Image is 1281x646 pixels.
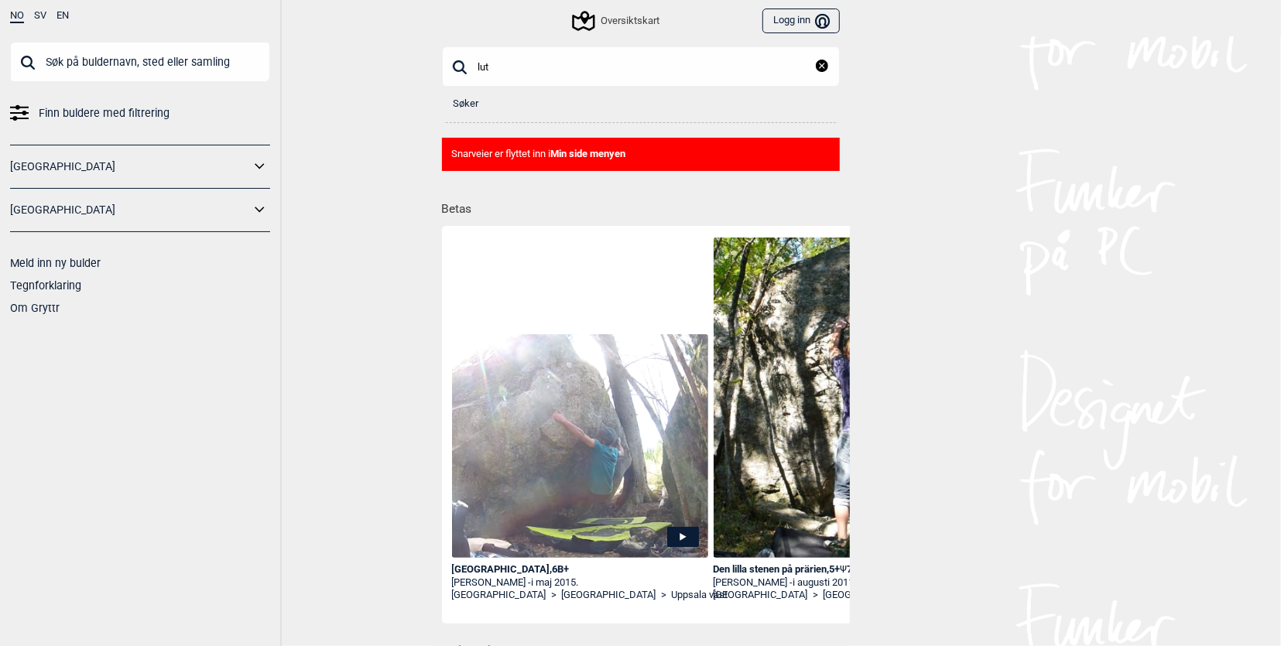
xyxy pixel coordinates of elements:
[10,42,270,82] input: Søk på buldernavn, sted eller samling
[532,576,579,588] span: i maj 2015.
[442,191,850,218] h1: Betas
[793,576,857,588] span: i augusti 2011.
[551,589,557,602] span: >
[10,257,101,269] a: Meld inn ny bulder
[813,589,818,602] span: >
[574,12,659,30] div: Oversiktskart
[452,563,709,576] div: [GEOGRAPHIC_DATA] , 6B+
[452,334,709,558] img: Logan pa Blasningen
[452,576,709,590] div: [PERSON_NAME] -
[714,589,808,602] a: [GEOGRAPHIC_DATA]
[10,102,270,125] a: Finn buldere med filtrering
[454,97,479,109] span: Søker
[34,10,46,22] button: SV
[452,589,546,602] a: [GEOGRAPHIC_DATA]
[442,138,840,171] div: Snarveier er flyttet inn i
[762,9,839,34] button: Logg inn
[714,563,971,576] div: Den lilla stenen på prärien , 5+ 7A
[661,589,666,602] span: >
[551,148,626,159] b: Min side menyen
[841,563,848,575] span: Ψ
[672,589,728,602] a: Uppsala väst
[562,589,656,602] a: [GEOGRAPHIC_DATA]
[442,46,840,87] input: Søk på buldernavn, sted eller samling
[824,589,918,602] a: [GEOGRAPHIC_DATA]
[57,10,69,22] button: EN
[714,576,971,590] div: [PERSON_NAME] -
[714,238,971,558] img: Henric pa Den lilla stenen pa prarien
[10,199,250,221] a: [GEOGRAPHIC_DATA]
[39,102,170,125] span: Finn buldere med filtrering
[10,279,81,292] a: Tegnforklaring
[10,302,60,314] a: Om Gryttr
[10,10,24,23] button: NO
[10,156,250,178] a: [GEOGRAPHIC_DATA]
